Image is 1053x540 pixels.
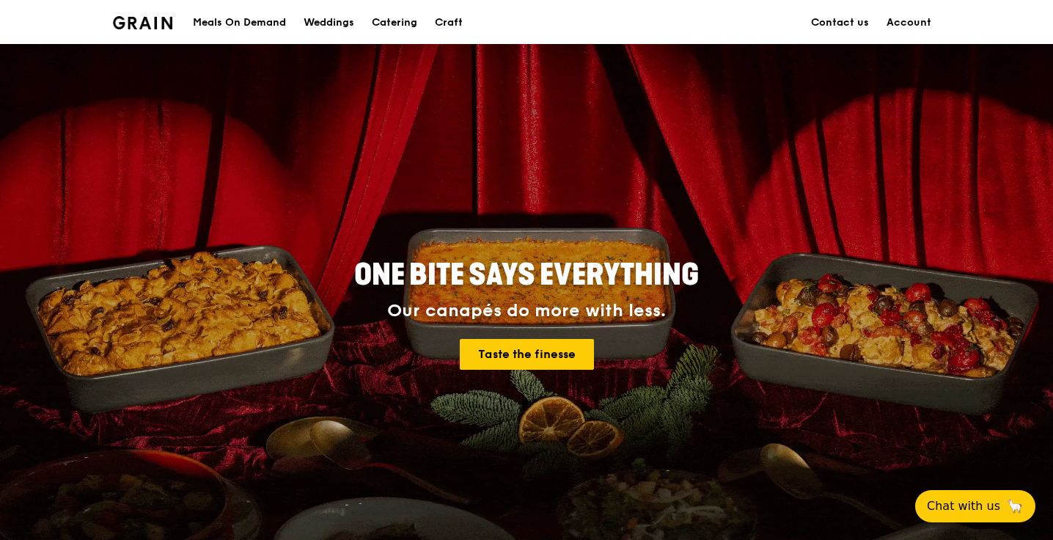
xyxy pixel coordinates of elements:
[1006,497,1024,515] span: 🦙
[295,1,363,45] a: Weddings
[878,1,940,45] a: Account
[435,1,463,45] div: Craft
[193,1,286,45] div: Meals On Demand
[304,1,354,45] div: Weddings
[927,497,1000,515] span: Chat with us
[354,258,699,293] span: ONE BITE SAYS EVERYTHING
[802,1,878,45] a: Contact us
[263,301,790,321] div: Our canapés do more with less.
[915,490,1035,522] button: Chat with us🦙
[460,339,594,370] a: Taste the finesse
[363,1,426,45] a: Catering
[113,16,172,29] img: Grain
[426,1,472,45] a: Craft
[372,1,417,45] div: Catering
